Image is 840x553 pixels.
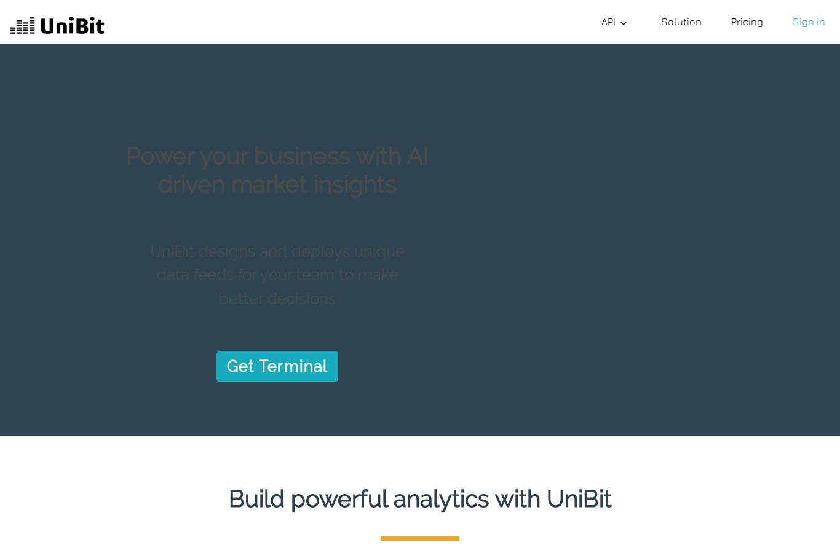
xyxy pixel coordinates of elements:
[656,9,707,34] a: Solution
[788,9,830,34] a: Sign in
[140,240,415,310] p: UniBit designs and deploys unique data feeds for your team to make better decisions
[726,9,768,34] a: Pricing
[10,15,105,39] img: UniBit Logo
[216,351,338,381] a: Get Terminal
[120,142,435,198] h1: Power your business with AI driven market insights
[596,9,636,34] a: API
